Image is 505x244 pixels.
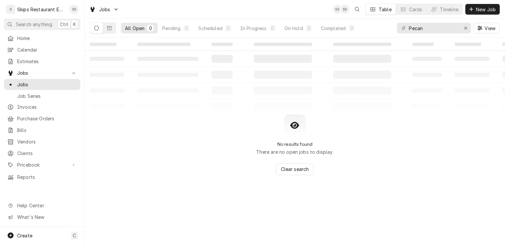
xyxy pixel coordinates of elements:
span: Purchase Orders [17,115,77,122]
span: Help Center [17,202,76,209]
span: Jobs [17,69,67,76]
span: C [73,232,76,239]
span: ‌ [412,43,434,46]
a: Go to Pricebook [4,159,80,170]
div: On Hold [285,25,303,32]
button: Erase input [460,23,471,33]
div: Completed [321,25,346,32]
div: 0 [184,25,188,32]
span: Bills [17,127,77,134]
a: Go to Jobs [87,4,122,15]
span: Calendar [17,46,77,53]
div: Shan Skipper's Avatar [69,5,79,14]
p: There are no open jobs to display. [256,148,333,155]
div: SS [340,5,349,14]
a: Invoices [4,102,80,112]
div: Skips Restaurant Equipment [17,6,66,13]
a: Purchase Orders [4,113,80,124]
span: Vendors [17,138,77,145]
span: Home [17,35,77,42]
div: SS [333,5,342,14]
button: Search anythingCtrlK [4,19,80,30]
a: Bills [4,125,80,136]
span: What's New [17,214,76,221]
div: 0 [350,25,354,32]
a: Go to Jobs [4,67,80,78]
button: New Job [465,4,500,15]
span: ‌ [333,43,391,46]
div: Skips Restaurant Equipment's Avatar [6,5,15,14]
a: Calendar [4,44,80,55]
span: Estimates [17,58,77,65]
span: New Job [475,6,497,13]
button: View [474,23,500,33]
a: Job Series [4,91,80,102]
span: ‌ [455,43,481,46]
span: View [483,25,497,32]
span: Search anything [16,21,52,28]
div: Cards [409,6,422,13]
a: Clients [4,148,80,159]
span: ‌ [212,43,233,46]
a: Go to Help Center [4,200,80,211]
div: Table [379,6,392,13]
div: All Open [125,25,144,32]
span: Jobs [99,6,110,13]
span: ‌ [90,43,116,46]
span: ‌ [137,43,190,46]
span: Clients [17,150,77,157]
a: Jobs [4,79,80,90]
span: Clear search [280,166,310,173]
a: Go to What's New [4,212,80,223]
div: Pending [162,25,180,32]
div: S [6,5,15,14]
div: Shan Skipper's Avatar [340,5,349,14]
span: K [73,21,76,28]
div: 0 [148,25,152,32]
span: Create [17,233,32,238]
span: Invoices [17,103,77,110]
input: Keyword search [409,23,458,33]
a: Estimates [4,56,80,67]
div: In Progress [240,25,267,32]
a: Home [4,33,80,44]
div: Shan Skipper's Avatar [333,5,342,14]
table: All Open Jobs List Loading [85,38,505,114]
span: Jobs [17,81,77,88]
h2: No results found [277,142,313,147]
div: Timeline [440,6,458,13]
div: 0 [271,25,275,32]
div: 0 [226,25,230,32]
a: Vendors [4,136,80,147]
div: 0 [307,25,311,32]
a: Reports [4,172,80,183]
span: Ctrl [60,21,68,28]
span: ‌ [254,43,312,46]
div: Scheduled [198,25,222,32]
span: Pricebook [17,161,67,168]
span: Job Series [17,93,77,100]
div: SS [69,5,79,14]
button: Open search [352,4,363,15]
span: Reports [17,174,77,181]
button: Clear search [276,163,314,175]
